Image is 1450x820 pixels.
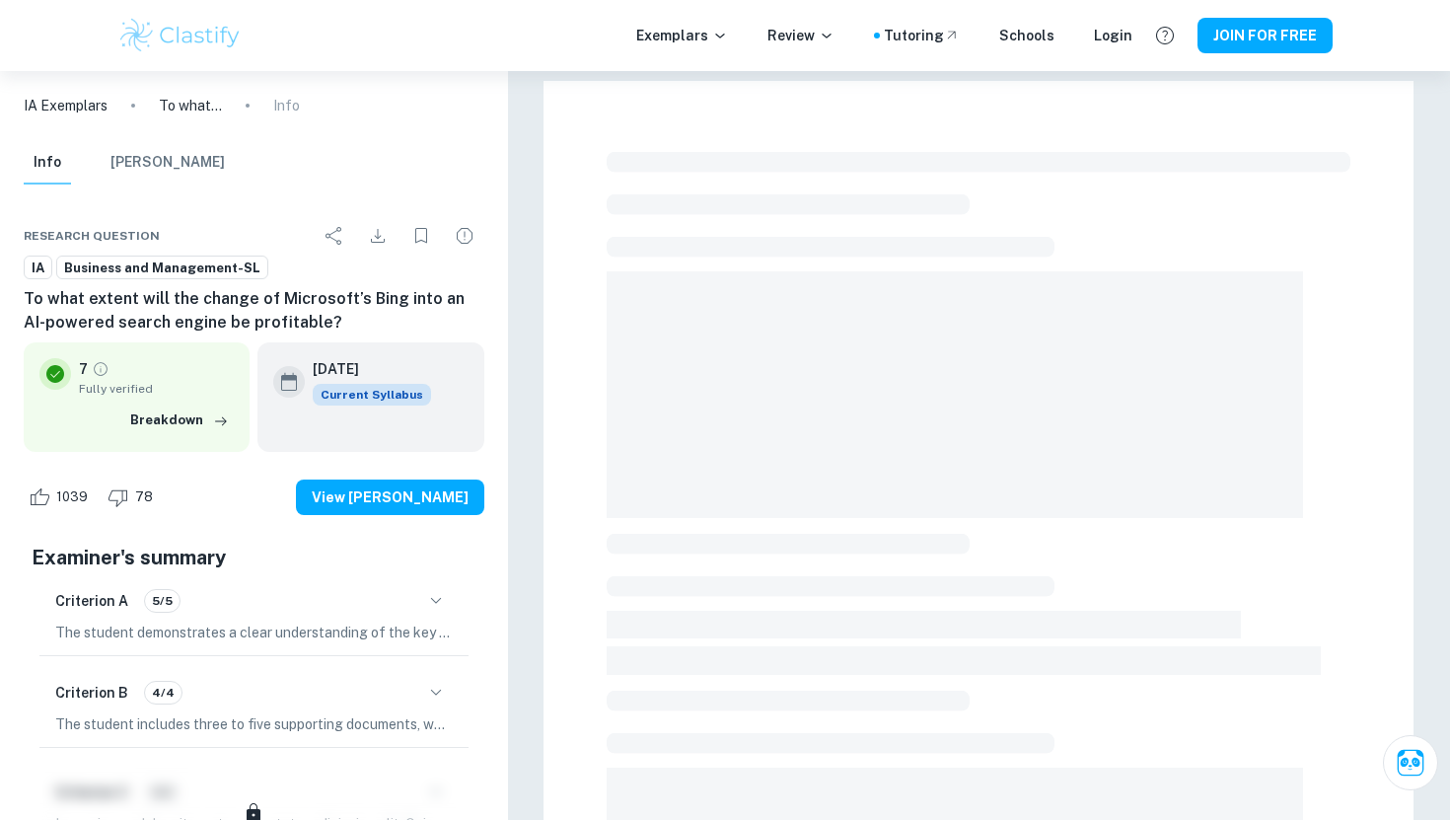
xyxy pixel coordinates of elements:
[884,25,960,46] a: Tutoring
[57,259,267,278] span: Business and Management-SL
[401,216,441,256] div: Bookmark
[24,227,160,245] span: Research question
[358,216,398,256] div: Download
[45,487,99,507] span: 1039
[315,216,354,256] div: Share
[313,384,431,406] span: Current Syllabus
[55,682,128,704] h6: Criterion B
[313,358,415,380] h6: [DATE]
[117,16,243,55] img: Clastify logo
[296,480,484,515] button: View [PERSON_NAME]
[1197,18,1333,53] button: JOIN FOR FREE
[32,543,476,572] h5: Examiner's summary
[79,358,88,380] p: 7
[1094,25,1132,46] a: Login
[24,256,52,280] a: IA
[445,216,484,256] div: Report issue
[25,259,51,278] span: IA
[103,482,164,513] div: Dislike
[1148,19,1182,52] button: Help and Feedback
[79,380,234,398] span: Fully verified
[125,406,234,435] button: Breakdown
[1383,735,1438,790] button: Ask Clai
[24,95,108,116] a: IA Exemplars
[999,25,1054,46] a: Schools
[55,590,128,612] h6: Criterion A
[55,622,453,643] p: The student demonstrates a clear understanding of the key concept of change, as it is explored th...
[110,141,225,185] button: [PERSON_NAME]
[145,592,180,610] span: 5/5
[767,25,834,46] p: Review
[56,256,268,280] a: Business and Management-SL
[273,95,300,116] p: Info
[24,141,71,185] button: Info
[159,95,222,116] p: To what extent will the change of Microsoft’s Bing into an AI-powered search engine be profitable?
[24,287,484,335] h6: To what extent will the change of Microsoft’s Bing into an AI-powered search engine be profitable?
[145,684,181,702] span: 4/4
[636,25,728,46] p: Exemplars
[124,487,164,507] span: 78
[55,713,453,735] p: The student includes three to five supporting documents, which are contemporary and published wit...
[24,482,99,513] div: Like
[92,360,109,378] a: Grade fully verified
[313,384,431,406] div: This exemplar is based on the current syllabus. Feel free to refer to it for inspiration/ideas wh...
